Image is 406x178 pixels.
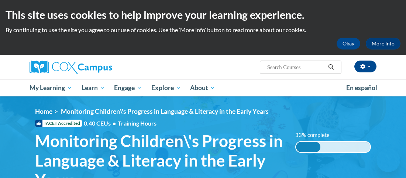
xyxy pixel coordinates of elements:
[24,79,382,96] div: Main menu
[35,107,52,115] a: Home
[82,83,105,92] span: Learn
[113,120,116,127] span: •
[61,107,269,115] span: Monitoring Children\'s Progress in Language & Literacy in the Early Years
[295,131,338,139] label: 33% complete
[147,79,186,96] a: Explore
[35,120,82,127] span: IACET Accredited
[77,79,110,96] a: Learn
[186,79,220,96] a: About
[354,61,376,72] button: Account Settings
[30,61,112,74] img: Cox Campus
[190,83,215,92] span: About
[109,79,147,96] a: Engage
[326,63,337,72] button: Search
[341,80,382,96] a: En español
[376,148,400,172] iframe: Button to launch messaging window
[6,26,400,34] p: By continuing to use the site you agree to our use of cookies. Use the ‘More info’ button to read...
[30,61,138,74] a: Cox Campus
[6,7,400,22] h2: This site uses cookies to help improve your learning experience.
[151,83,181,92] span: Explore
[337,38,360,49] button: Okay
[25,79,77,96] a: My Learning
[266,63,326,72] input: Search Courses
[366,38,400,49] a: More Info
[30,83,72,92] span: My Learning
[118,120,156,127] span: Training Hours
[296,142,320,152] div: 33% complete
[84,119,118,127] span: 0.40 CEUs
[114,83,142,92] span: Engage
[346,84,377,92] span: En español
